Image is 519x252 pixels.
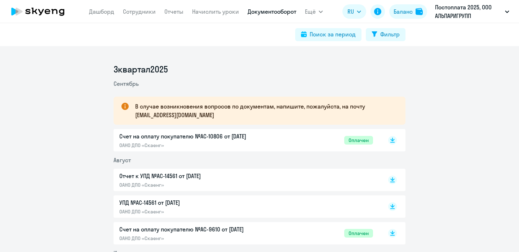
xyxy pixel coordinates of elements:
span: RU [347,7,354,16]
button: RU [342,4,366,19]
p: Счет на оплату покупателю №AC-9610 от [DATE] [119,225,271,234]
span: Август [114,156,131,164]
li: 3 квартал 2025 [114,63,405,75]
img: balance [416,8,423,15]
a: Дашборд [89,8,114,15]
div: Поиск за период [310,30,356,39]
span: Оплачен [344,229,373,238]
p: Отчет к УПД №AC-14561 от [DATE] [119,172,271,180]
button: Поиск за период [295,28,361,41]
a: Отчет к УПД №AC-14561 от [DATE]ОАНО ДПО «Скаенг» [119,172,373,188]
button: Балансbalance [389,4,427,19]
span: Ещё [305,7,316,16]
button: Ещё [305,4,323,19]
a: Счет на оплату покупателю №AC-9610 от [DATE]ОАНО ДПО «Скаенг»Оплачен [119,225,373,242]
a: Сотрудники [123,8,156,15]
div: Баланс [394,7,413,16]
a: Документооборот [248,8,296,15]
a: УПД №AC-14561 от [DATE]ОАНО ДПО «Скаенг» [119,198,373,215]
p: Счет на оплату покупателю №AC-10806 от [DATE] [119,132,271,141]
a: Начислить уроки [192,8,239,15]
p: В случае возникновения вопросов по документам, напишите, пожалуйста, на почту [EMAIL_ADDRESS][DOM... [135,102,392,119]
p: УПД №AC-14561 от [DATE] [119,198,271,207]
p: ОАНО ДПО «Скаенг» [119,235,271,242]
p: Постоплата 2025, ООО АЛЬПАРИГРУПП [435,3,502,20]
span: Сентябрь [114,80,139,87]
p: ОАНО ДПО «Скаенг» [119,182,271,188]
p: ОАНО ДПО «Скаенг» [119,208,271,215]
button: Постоплата 2025, ООО АЛЬПАРИГРУПП [431,3,513,20]
div: Фильтр [380,30,400,39]
button: Фильтр [366,28,405,41]
a: Счет на оплату покупателю №AC-10806 от [DATE]ОАНО ДПО «Скаенг»Оплачен [119,132,373,149]
span: Оплачен [344,136,373,145]
p: ОАНО ДПО «Скаенг» [119,142,271,149]
a: Отчеты [164,8,183,15]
